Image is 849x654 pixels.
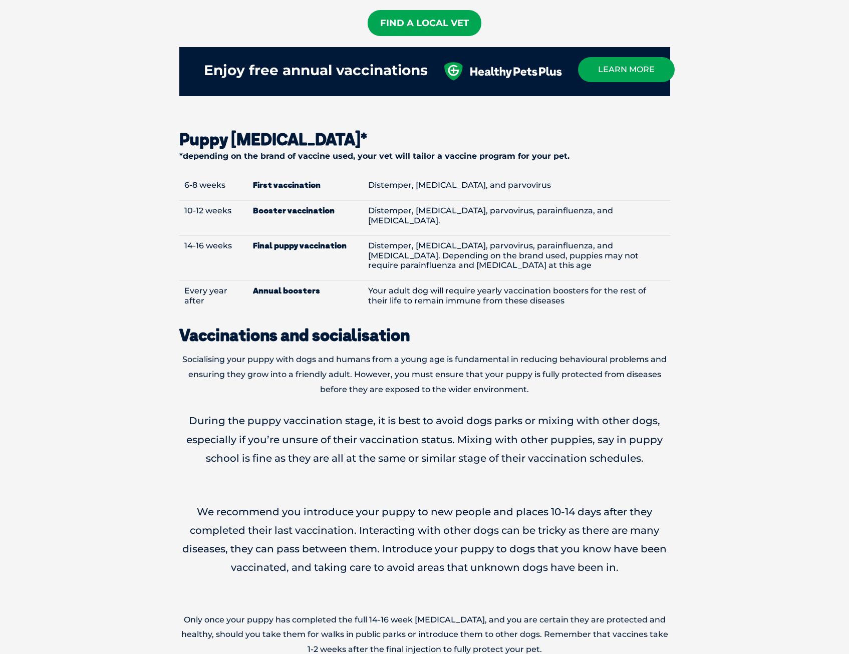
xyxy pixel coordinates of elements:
td: Distemper, [MEDICAL_DATA], parvovirus, parainfluenza, and [MEDICAL_DATA]. [363,200,670,235]
strong: Annual boosters [253,286,358,295]
td: 6-8 weeks [179,175,248,200]
td: Your adult dog will require yearly vaccination boosters for the rest of their life to remain immu... [363,280,670,315]
a: Find A Local Vet [368,10,481,36]
td: 14-16 weeks [179,236,248,281]
button: Search [829,46,839,56]
strong: First vaccination [253,180,358,190]
td: Distemper, [MEDICAL_DATA], and parvovirus [363,175,670,200]
td: Distemper, [MEDICAL_DATA], parvovirus, parainfluenza, and [MEDICAL_DATA]. Depending on the brand ... [363,236,670,281]
p: We recommend you introduce your puppy to new people and places 10-14 days after they completed th... [179,503,670,577]
td: 10-12 weeks [179,200,248,235]
strong: Final puppy vaccination [253,241,358,250]
strong: Puppy [MEDICAL_DATA]* [179,129,367,149]
p: Socialising your puppy with dogs and humans from a young age is fundamental in reducing behaviour... [179,352,670,397]
p: During the puppy vaccination stage, it is best to avoid dogs parks or mixing with other dogs, esp... [179,412,670,468]
strong: Vaccinations and socialisation [179,325,410,345]
strong: *depending on the brand of vaccine used, your vet will tailor a vaccine program for your pet. [179,151,570,161]
img: healthy-pets-plus.svg [442,62,562,81]
div: Enjoy free annual vaccinations [204,57,428,83]
strong: Booster vaccination [253,206,358,215]
td: Every year after [179,280,248,315]
a: learn more [578,57,675,82]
